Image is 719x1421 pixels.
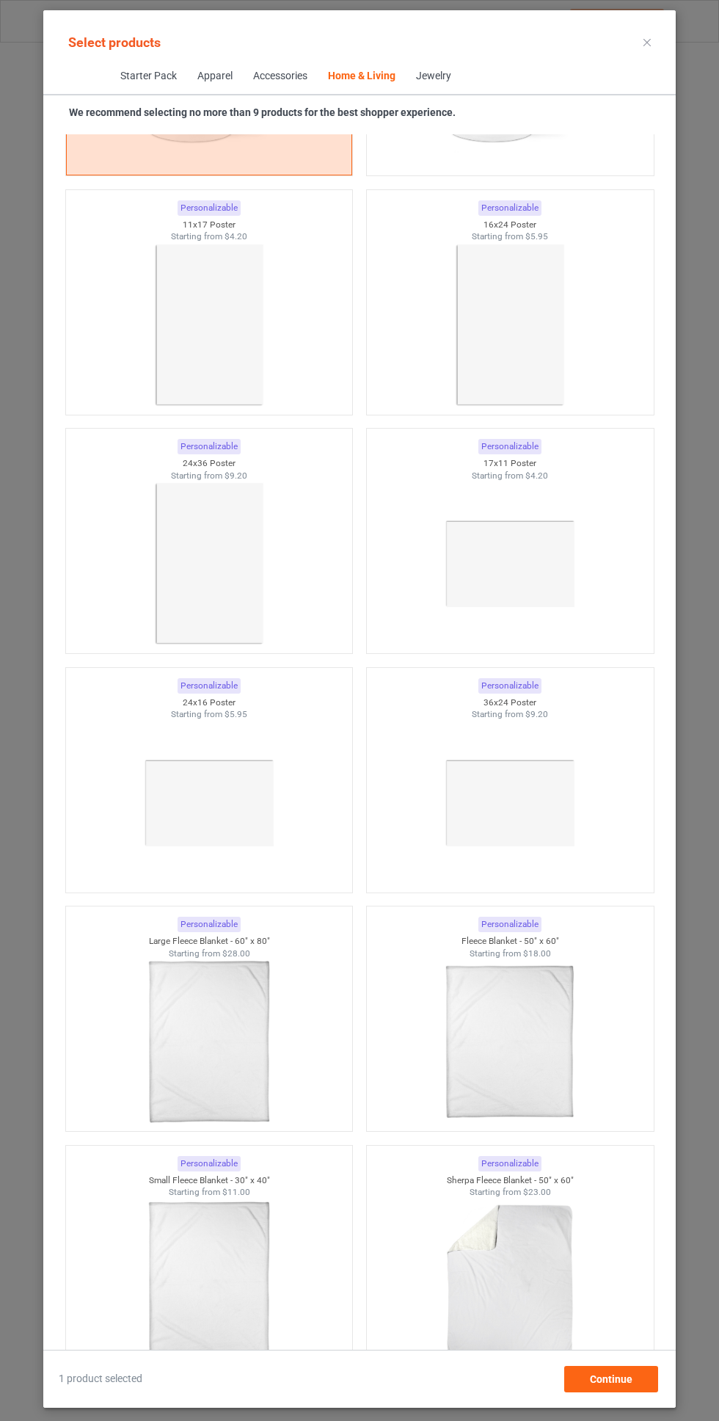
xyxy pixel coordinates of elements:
div: Personalizable [478,200,541,216]
div: Accessories [252,69,307,84]
div: Personalizable [178,200,241,216]
span: $18.00 [523,948,551,959]
div: 11x17 Poster [66,219,353,231]
span: $5.95 [525,231,548,241]
span: $9.20 [525,709,548,719]
img: regular.jpg [444,721,575,885]
div: Personalizable [478,439,541,454]
div: Personalizable [178,917,241,932]
div: Jewelry [415,69,450,84]
div: Starting from [367,1186,654,1199]
div: Small Fleece Blanket - 30" x 40" [66,1174,353,1187]
div: Starting from [66,1186,353,1199]
span: Starter Pack [109,59,186,94]
div: Personalizable [178,439,241,454]
div: Personalizable [178,1156,241,1171]
div: Continue [564,1366,658,1392]
div: 24x16 Poster [66,697,353,709]
img: regular.jpg [143,721,274,885]
div: Starting from [66,470,353,482]
span: $9.20 [225,470,247,481]
span: $23.00 [523,1187,551,1197]
div: Personalizable [178,678,241,694]
span: $4.20 [525,470,548,481]
div: 16x24 Poster [367,219,654,231]
div: Starting from [66,708,353,721]
div: Starting from [367,230,654,243]
img: regular.jpg [444,243,575,407]
div: Starting from [367,470,654,482]
img: regular.jpg [143,481,274,646]
div: Starting from [367,948,654,960]
div: Personalizable [478,917,541,932]
div: Apparel [197,69,232,84]
img: regular.jpg [444,481,575,646]
div: Large Fleece Blanket - 60" x 80" [66,935,353,948]
div: Starting from [66,948,353,960]
span: Select products [68,34,161,50]
div: Personalizable [478,678,541,694]
span: Continue [590,1373,632,1385]
span: 1 product selected [59,1372,142,1387]
div: 24x36 Poster [66,457,353,470]
div: 36x24 Poster [367,697,654,709]
div: Home & Living [327,69,395,84]
img: regular.jpg [444,1199,575,1363]
img: regular.jpg [143,243,274,407]
div: Sherpa Fleece Blanket - 50" x 60" [367,1174,654,1187]
span: $28.00 [222,948,249,959]
img: regular.jpg [444,959,575,1124]
span: $5.95 [225,709,247,719]
span: $11.00 [222,1187,249,1197]
div: Fleece Blanket - 50" x 60" [367,935,654,948]
strong: We recommend selecting no more than 9 products for the best shopper experience. [69,106,456,118]
div: Personalizable [478,1156,541,1171]
img: regular.jpg [143,1199,274,1363]
img: regular.jpg [143,959,274,1124]
span: $4.20 [225,231,247,241]
div: Starting from [367,708,654,721]
div: 17x11 Poster [367,457,654,470]
div: Starting from [66,230,353,243]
